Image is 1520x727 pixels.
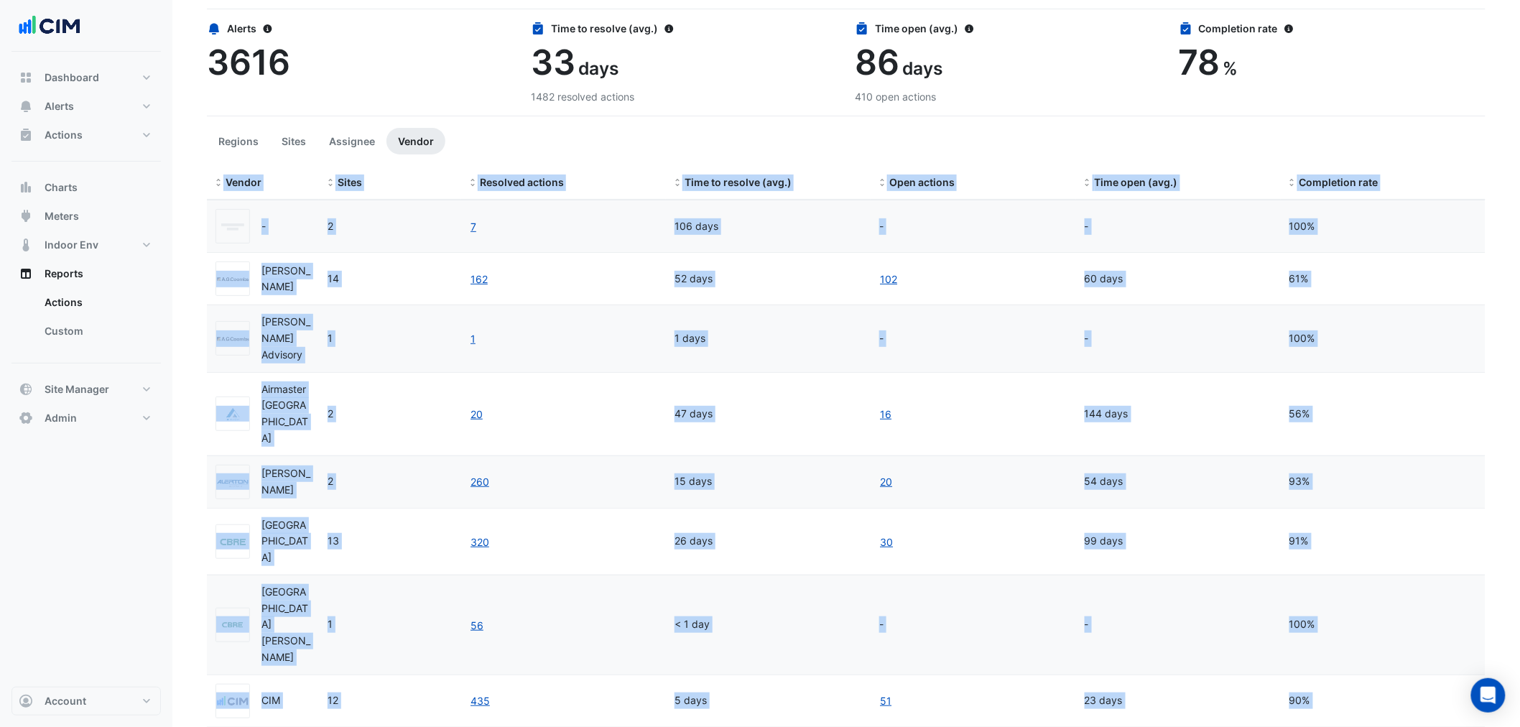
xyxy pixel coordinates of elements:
app-icon: Alerts [19,99,33,114]
span: Meters [45,209,79,223]
a: 20 [879,473,893,490]
span: % [1223,57,1238,79]
img: AG Coombs Advisory [216,332,249,346]
span: Reports [45,267,83,281]
button: Site Manager [11,375,161,404]
span: Admin [45,411,77,425]
div: - [879,218,1067,235]
div: [GEOGRAPHIC_DATA] [261,517,310,566]
span: 86 [855,41,899,83]
a: 102 [879,271,898,287]
span: 130 Lonsdale Street 913 Whitehorse Rd (ATO Box Hill) [328,475,333,487]
div: - [1085,330,1272,347]
span: 55 King Street 737 Bourke Street [328,407,333,420]
div: 61% [1289,271,1477,287]
span: 11-33 Exhibition Street 913 Whitehorse Rd (ATO Box Hill) [328,220,333,232]
div: [PERSON_NAME] [261,466,310,499]
div: 15 days [675,473,862,490]
app-icon: Meters [19,209,33,223]
span: days [578,57,618,79]
button: Assignee [318,128,386,154]
span: 11-33 Exhibition Street 121 Exhibition Street 130 Lonsdale Street 150 Lonsdale Street 242 Exhibit... [328,694,338,706]
span: Time to resolve (avg.) [685,176,792,188]
div: 91% [1289,533,1477,550]
button: Sites [270,128,318,154]
app-icon: Site Manager [19,382,33,397]
span: Resolved actions [480,176,564,188]
a: 51 [879,693,892,709]
div: Time open (avg.) [855,21,1162,36]
span: Account [45,694,86,708]
span: Dashboard [45,70,99,85]
app-icon: Dashboard [19,70,33,85]
span: Indoor Env [45,238,98,252]
a: 1 [470,330,476,347]
div: Completion rate [1179,21,1486,36]
img: Company Logo [17,11,82,40]
a: 260 [470,473,490,490]
a: Actions [33,288,161,317]
div: - [261,218,266,235]
div: 410 open actions [855,89,1162,104]
div: [GEOGRAPHIC_DATA][PERSON_NAME] [261,584,310,666]
div: 5 days [675,693,862,709]
a: 435 [470,693,491,709]
a: Custom [33,317,161,346]
span: 78 [1179,41,1220,83]
div: 56% [1289,406,1477,422]
span: 130 Lonsdale Street [328,332,333,344]
div: 1 days [675,330,862,347]
img: CBRE Charter Hall VIC [216,618,249,632]
div: - [1085,616,1272,633]
div: 106 days [675,218,862,235]
button: Regions [207,128,270,154]
div: 93% [1289,473,1477,490]
div: 99 days [1085,533,1272,550]
button: Indoor Env [11,231,161,259]
span: Site Manager [45,382,109,397]
div: Completion (%) = Resolved Actions / (Resolved Actions + Open Actions) [1289,175,1477,191]
button: Actions [11,121,161,149]
div: 144 days [1085,406,1272,422]
span: 33 [531,41,575,83]
button: Account [11,687,161,716]
div: 1482 resolved actions [531,89,838,104]
app-icon: Reports [19,267,33,281]
div: 60 days [1085,271,1272,287]
app-icon: Charts [19,180,33,195]
div: 52 days [675,271,862,287]
img: CIM [216,694,249,708]
app-icon: Indoor Env [19,238,33,252]
div: 100% [1289,330,1477,347]
div: 90% [1289,693,1477,709]
span: days [902,57,942,79]
span: Completion rate [1299,176,1378,188]
a: 162 [470,271,488,287]
a: 16 [879,406,892,422]
img: AG Coombs [216,272,249,287]
a: 320 [470,534,490,550]
div: 23 days [1085,693,1272,709]
span: 130 Lonsdale Street [328,618,333,630]
a: 30 [879,534,894,550]
div: 54 days [1085,473,1272,490]
div: 47 days [675,406,862,422]
span: Alerts [45,99,74,114]
span: Charts [45,180,78,195]
div: Reports [11,288,161,351]
div: Open Intercom Messenger [1471,678,1506,713]
span: Actions [45,128,83,142]
button: Charts [11,173,161,202]
img: Alerton [216,475,249,489]
img: Airmaster Australia [216,407,249,422]
app-icon: Actions [19,128,33,142]
div: CIM [261,693,280,709]
span: Vendor [226,176,261,188]
a: 7 [470,218,477,235]
div: [PERSON_NAME] Advisory [261,314,310,363]
a: 20 [470,406,483,422]
span: Sites [338,176,362,188]
app-icon: Admin [19,411,33,425]
div: - [1085,218,1272,235]
span: Open actions [889,176,955,188]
